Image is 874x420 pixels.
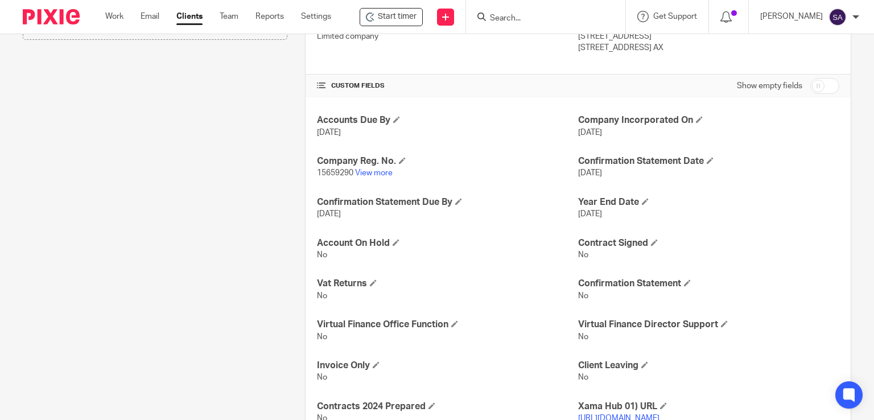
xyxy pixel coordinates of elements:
[317,292,327,300] span: No
[317,237,578,249] h4: Account On Hold
[578,31,839,42] p: [STREET_ADDRESS]
[578,278,839,290] h4: Confirmation Statement
[317,155,578,167] h4: Company Reg. No.
[578,114,839,126] h4: Company Incorporated On
[578,237,839,249] h4: Contract Signed
[578,251,588,259] span: No
[578,42,839,53] p: [STREET_ADDRESS] AX
[317,333,327,341] span: No
[578,129,602,137] span: [DATE]
[317,196,578,208] h4: Confirmation Statement Due By
[317,114,578,126] h4: Accounts Due By
[141,11,159,22] a: Email
[578,401,839,413] h4: Xama Hub 01) URL
[578,360,839,372] h4: Client Leaving
[653,13,697,20] span: Get Support
[360,8,423,26] div: Stairlifts 4 All Ltd
[578,155,839,167] h4: Confirmation Statement Date
[355,169,393,177] a: View more
[176,11,203,22] a: Clients
[301,11,331,22] a: Settings
[317,360,578,372] h4: Invoice Only
[317,81,578,90] h4: CUSTOM FIELDS
[378,11,417,23] span: Start timer
[578,319,839,331] h4: Virtual Finance Director Support
[255,11,284,22] a: Reports
[23,9,80,24] img: Pixie
[760,11,823,22] p: [PERSON_NAME]
[578,210,602,218] span: [DATE]
[105,11,123,22] a: Work
[317,278,578,290] h4: Vat Returns
[317,169,353,177] span: 15659290
[578,169,602,177] span: [DATE]
[489,14,591,24] input: Search
[317,401,578,413] h4: Contracts 2024 Prepared
[317,251,327,259] span: No
[317,129,341,137] span: [DATE]
[317,319,578,331] h4: Virtual Finance Office Function
[220,11,238,22] a: Team
[578,333,588,341] span: No
[578,196,839,208] h4: Year End Date
[317,373,327,381] span: No
[737,80,802,92] label: Show empty fields
[317,31,578,42] p: Limited company
[578,373,588,381] span: No
[317,210,341,218] span: [DATE]
[578,292,588,300] span: No
[828,8,847,26] img: svg%3E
